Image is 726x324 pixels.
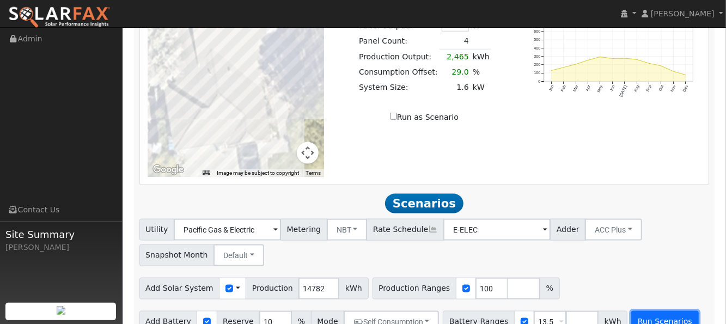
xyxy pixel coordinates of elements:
[658,85,665,93] text: Oct
[139,219,175,241] span: Utility
[373,278,456,299] span: Production Ranges
[357,80,440,95] td: System Size:
[624,58,626,59] circle: onclick=""
[357,65,440,80] td: Consumption Offset:
[57,306,65,315] img: retrieve
[139,244,215,266] span: Snapshot Month
[609,85,616,93] text: Jun
[471,49,491,65] td: kWh
[280,219,327,241] span: Metering
[534,29,540,34] text: 600
[5,242,117,253] div: [PERSON_NAME]
[390,112,459,123] label: Run as Scenario
[534,46,540,51] text: 400
[547,85,554,93] text: Jan
[385,194,463,213] span: Scenarios
[587,60,589,62] circle: onclick=""
[645,85,653,93] text: Sep
[440,49,471,65] td: 2,465
[471,80,491,95] td: kW
[575,64,577,65] circle: onclick=""
[534,63,540,68] text: 200
[661,66,662,68] circle: onclick=""
[150,163,186,177] img: Google
[440,33,471,49] td: 4
[572,84,579,93] text: Mar
[551,70,552,72] circle: onclick=""
[538,80,540,84] text: 0
[367,219,444,241] span: Rate Schedule
[5,227,117,242] span: Site Summary
[440,80,471,95] td: 1.6
[585,219,642,241] button: ACC Plus
[534,71,540,76] text: 100
[563,67,564,69] circle: onclick=""
[297,142,319,164] button: Map camera controls
[471,65,491,80] td: %
[150,163,186,177] a: Open this area in Google Maps (opens a new window)
[550,219,585,241] span: Adder
[612,58,613,60] circle: onclick=""
[8,6,111,29] img: SolarFax
[559,85,566,93] text: Feb
[633,85,640,93] text: Aug
[596,84,603,93] text: May
[685,75,687,76] circle: onclick=""
[618,85,628,98] text: [DATE]
[357,33,440,49] td: Panel Count:
[443,219,551,241] input: Select a Rate Schedule
[357,49,440,65] td: Production Output:
[246,278,299,299] span: Production
[213,244,264,266] button: Default
[534,54,540,59] text: 300
[534,38,540,42] text: 500
[203,169,210,177] button: Keyboard shortcuts
[682,84,690,93] text: Dec
[139,278,220,299] span: Add Solar System
[636,59,638,61] circle: onclick=""
[584,84,591,93] text: Apr
[600,57,601,58] circle: onclick=""
[673,71,674,73] circle: onclick=""
[327,219,368,241] button: NBT
[651,9,715,18] span: [PERSON_NAME]
[339,278,368,299] span: kWh
[390,113,397,120] input: Run as Scenario
[217,170,299,176] span: Image may be subject to copyright
[174,219,281,241] input: Select a Utility
[306,170,321,176] a: Terms
[440,65,471,80] td: 29.0
[670,84,678,93] text: Nov
[540,278,559,299] span: %
[649,63,650,65] circle: onclick=""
